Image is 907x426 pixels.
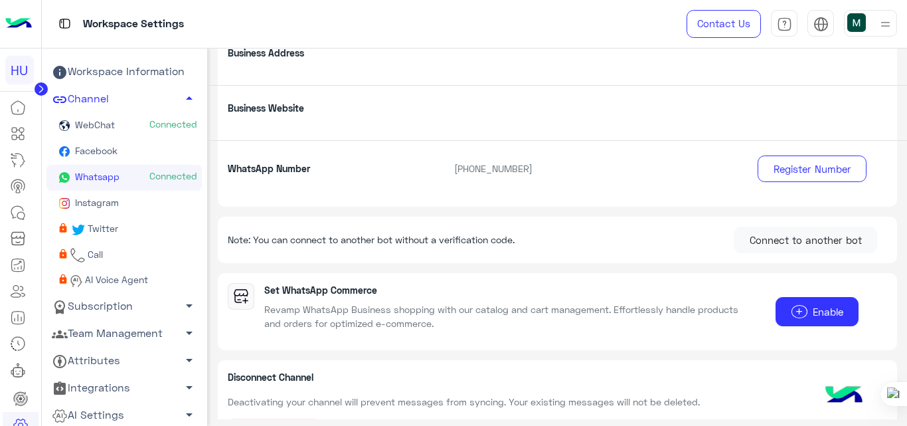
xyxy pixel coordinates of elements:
span: Facebook [72,145,118,156]
span: WebChat [72,119,115,130]
a: tab [771,10,797,38]
a: Team Management [46,320,202,347]
a: Subscription [46,292,202,320]
p: Deactivating your channel will prevent messages from syncing. Your existing messages will not be ... [228,395,888,409]
a: Twitter [46,217,202,243]
div: HU [5,56,34,84]
img: tab [813,17,829,32]
span: arrow_drop_down [181,352,197,368]
span: arrow_drop_down [181,407,197,423]
a: Instagram [46,191,202,217]
span: arrow_drop_down [181,325,197,341]
img: tab [777,17,792,32]
button: Register Number [758,156,866,182]
p: WhatsApp Number [218,161,444,175]
p: Set WhatsApp Commerce [264,283,739,297]
span: arrow_drop_down [181,298,197,314]
img: profile [877,16,894,33]
span: Twitter [86,223,119,234]
span: AI Voice Agent [83,274,149,285]
span: add [791,305,808,318]
span: Call [86,249,104,260]
span: Connected [149,169,197,183]
button: Connect to another bot [734,227,877,253]
p: Revamp WhatsApp Business shopping with our catalog and cart management. Effortlessly handle produ... [264,302,739,331]
img: Logo [5,10,32,38]
a: Call [46,243,202,268]
span: Connected [149,118,197,131]
a: Contact Us [687,10,761,38]
span: Whatsapp [72,171,120,182]
a: WhatsappConnected [46,165,202,191]
a: Facebook [46,139,202,165]
img: WA-commerce.png [228,283,254,310]
p: [PHONE_NUMBER] [444,161,727,175]
p: Business Website [218,101,444,115]
a: WebChatConnected [46,113,202,139]
p: Business Address [218,46,444,60]
a: Channel [46,86,202,113]
span: Note: You can connect to another bot without a verification code. [228,233,515,247]
a: Attributes [46,347,202,374]
span: Instagram [72,197,119,208]
a: Integrations [46,375,202,402]
span: arrow_drop_up [181,90,197,106]
button: addEnable [776,297,859,327]
img: userImage [847,13,866,32]
img: tab [56,15,73,32]
a: Workspace Information [46,58,202,86]
p: Disconnect Channel [228,370,888,384]
img: hulul-logo.png [821,373,867,419]
span: arrow_drop_down [181,379,197,395]
a: AI Voice Agent [46,268,202,293]
p: Workspace Settings [83,15,184,33]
